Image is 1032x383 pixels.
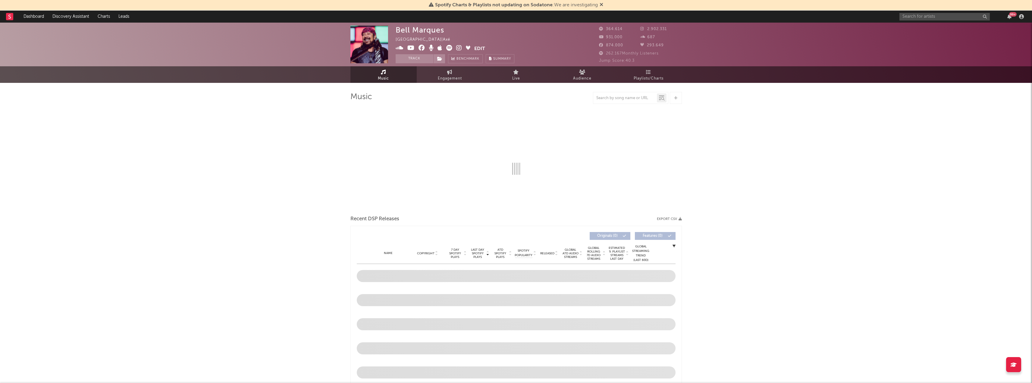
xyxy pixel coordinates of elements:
[639,234,667,238] span: Features ( 0 )
[585,246,602,261] span: Global Rolling 7D Audio Streams
[396,36,457,43] div: [GEOGRAPHIC_DATA] | Axé
[493,57,511,61] span: Summary
[1007,14,1012,19] button: 99+
[599,52,659,55] span: 262.167 Monthly Listeners
[470,248,486,259] span: Last Day Spotify Plays
[369,251,408,256] div: Name
[483,66,549,83] a: Live
[515,249,532,258] span: Spotify Popularity
[435,3,553,8] span: Spotify Charts & Playlists not updating on Sodatone
[594,234,621,238] span: Originals ( 0 )
[19,11,48,23] a: Dashboard
[635,232,676,240] button: Features(0)
[549,66,616,83] a: Audience
[350,66,417,83] a: Music
[447,248,463,259] span: 7 Day Spotify Plays
[593,96,657,101] input: Search by song name or URL
[640,35,655,39] span: 687
[599,59,635,63] span: Jump Score: 40.3
[540,252,554,255] span: Released
[448,54,483,63] a: Benchmark
[600,3,603,8] span: Dismiss
[417,66,483,83] a: Engagement
[486,54,514,63] button: Summary
[599,27,623,31] span: 364.614
[417,252,434,255] span: Copyright
[93,11,114,23] a: Charts
[590,232,630,240] button: Originals(0)
[599,35,623,39] span: 931.000
[1009,12,1017,17] div: 99 +
[640,27,667,31] span: 2.902.331
[350,215,399,223] span: Recent DSP Releases
[634,75,663,82] span: Playlists/Charts
[396,54,433,63] button: Track
[573,75,591,82] span: Audience
[632,244,650,262] div: Global Streaming Trend (Last 60D)
[435,3,598,8] span: : We are investigating
[378,75,389,82] span: Music
[562,248,579,259] span: Global ATD Audio Streams
[48,11,93,23] a: Discovery Assistant
[396,26,444,34] div: Bell Marques
[599,43,623,47] span: 874.000
[657,217,682,221] button: Export CSV
[114,11,133,23] a: Leads
[474,45,485,52] button: Edit
[492,248,508,259] span: ATD Spotify Plays
[616,66,682,83] a: Playlists/Charts
[456,55,479,63] span: Benchmark
[640,43,664,47] span: 293.649
[899,13,990,20] input: Search for artists
[512,75,520,82] span: Live
[609,246,625,261] span: Estimated % Playlist Streams Last Day
[438,75,462,82] span: Engagement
